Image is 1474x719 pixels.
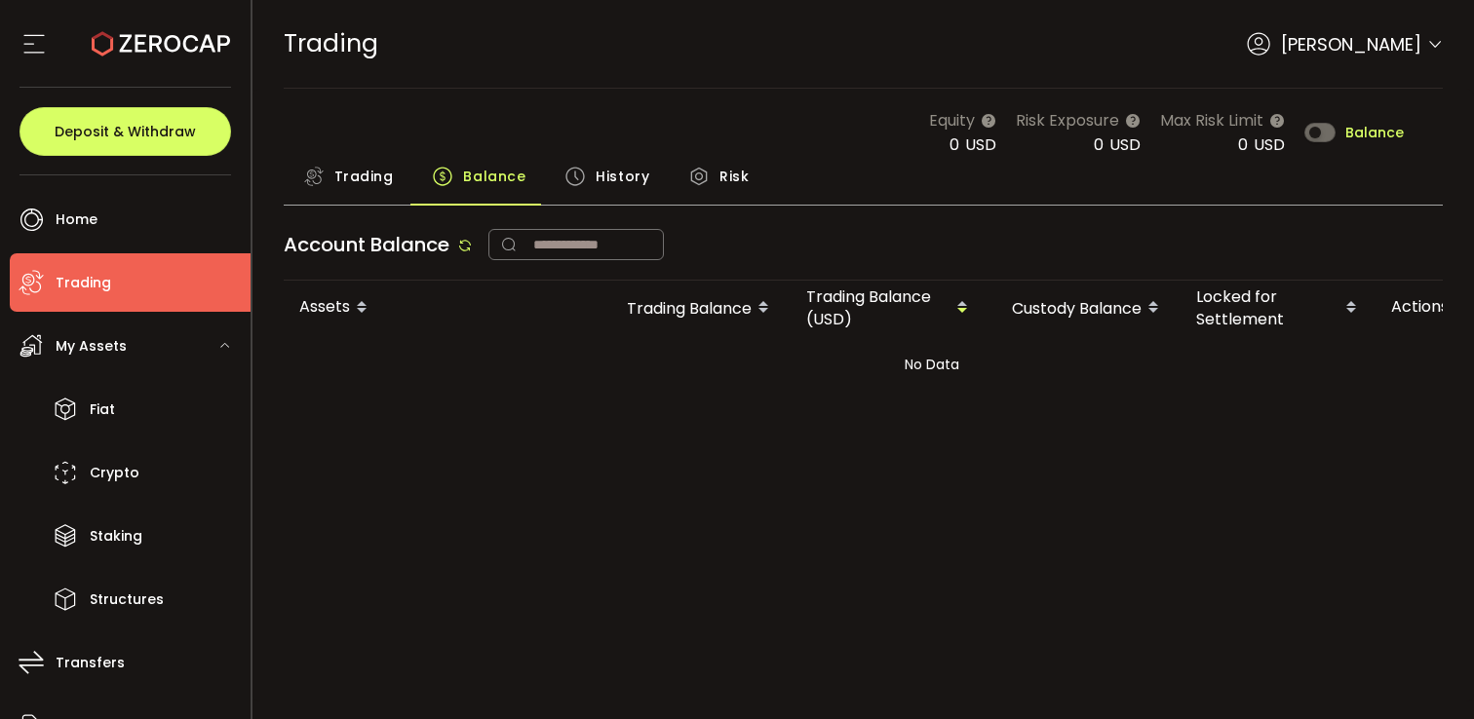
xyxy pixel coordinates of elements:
span: Home [56,206,97,234]
span: Risk [719,157,749,196]
span: Trading [56,269,111,297]
span: Transfers [56,649,125,677]
div: Trading Balance (USD) [791,285,986,330]
div: Locked for Settlement [1181,285,1376,330]
span: USD [1254,133,1285,156]
span: Balance [1345,126,1404,139]
span: Structures [90,586,164,614]
span: [PERSON_NAME] [1281,31,1421,57]
span: Trading [284,26,378,60]
span: 0 [1238,133,1248,156]
span: My Assets [56,332,127,360]
div: Assets [284,291,596,324]
span: History [596,157,649,196]
span: USD [1109,133,1141,156]
span: Trading [334,157,394,196]
span: Deposit & Withdraw [55,125,196,138]
button: Deposit & Withdraw [19,107,231,156]
span: Max Risk Limit [1160,108,1263,132]
span: Staking [90,522,142,550]
div: Trading Balance [596,291,791,324]
span: Account Balance [284,231,449,258]
div: Custody Balance [986,291,1181,324]
span: Risk Exposure [1016,108,1119,132]
span: Equity [929,108,975,132]
span: Crypto [90,459,139,487]
span: 0 [950,133,959,156]
span: 0 [1094,133,1104,156]
span: Fiat [90,396,115,424]
span: USD [965,133,996,156]
span: Balance [463,157,525,196]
